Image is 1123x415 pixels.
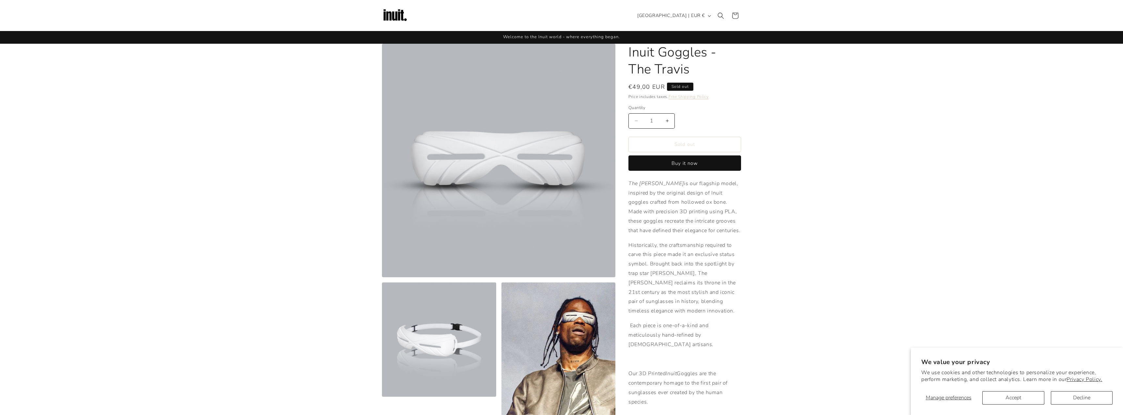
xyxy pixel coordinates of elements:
span: Each piece is one-of-a-kind and meticulously hand-refined by [DEMOGRAPHIC_DATA] artisans. [628,322,714,348]
span: Sold out [667,83,693,91]
summary: Search [714,8,728,23]
img: Inuit Logo [382,3,408,29]
label: Quantity [628,105,741,111]
em: Inuit [666,370,677,377]
div: Announcement [382,31,741,43]
span: Welcome to the Inuit world - where everything began. [503,34,620,40]
a: Free Shipping Policy [669,94,709,99]
p: Historically, the craftsmanship required to carve this piece made it an exclusive status symbol. ... [628,241,741,316]
p: We use cookies and other technologies to personalize your experience, perform marketing, and coll... [921,369,1113,383]
button: Buy it now [628,155,741,171]
button: Manage preferences [921,391,976,405]
span: [GEOGRAPHIC_DATA] | EUR € [637,12,705,19]
button: Decline [1051,391,1113,405]
p: is our flagship model, inspired by the original design of Inuit goggles crafted from hollowed ox ... [628,179,741,235]
div: Price includes taxes. [628,93,741,100]
button: Accept [982,391,1044,405]
span: €49,00 EUR [628,83,665,91]
span: Manage preferences [926,394,972,401]
h2: We value your privacy [921,358,1113,366]
h1: Inuit Goggles - The Travis [628,44,741,78]
button: [GEOGRAPHIC_DATA] | EUR € [633,9,714,22]
em: The [PERSON_NAME] [628,180,684,187]
button: Sold out [628,137,741,152]
a: Privacy Policy. [1067,376,1102,383]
